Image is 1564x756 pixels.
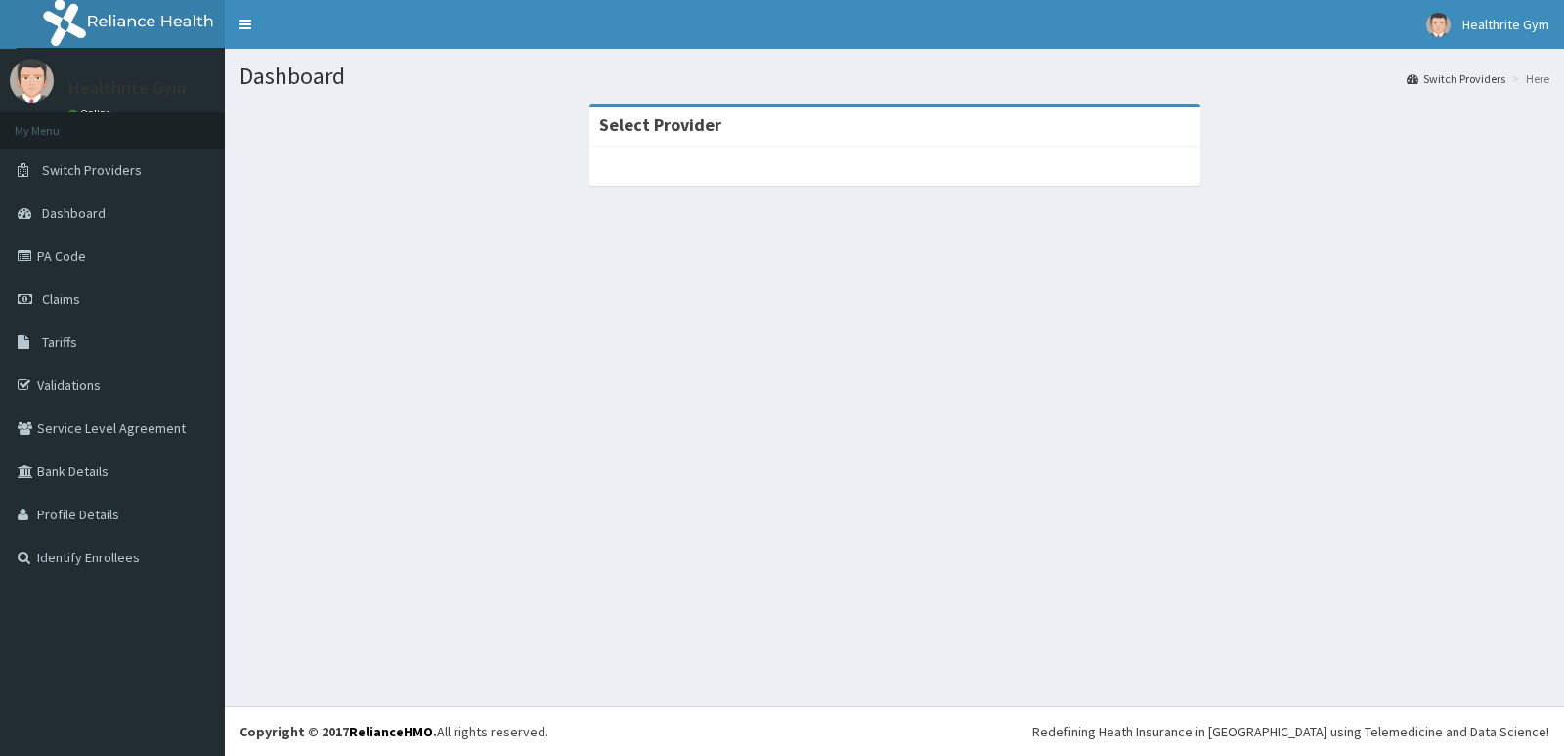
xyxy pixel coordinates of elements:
[10,59,54,103] img: User Image
[599,113,721,136] strong: Select Provider
[68,79,186,97] p: Healthrite Gym
[1507,70,1549,87] li: Here
[42,334,77,351] span: Tariffs
[225,706,1564,756] footer: All rights reserved.
[1407,70,1505,87] a: Switch Providers
[1426,13,1451,37] img: User Image
[1462,16,1549,33] span: Healthrite Gym
[239,64,1549,89] h1: Dashboard
[349,723,433,740] a: RelianceHMO
[68,107,115,120] a: Online
[42,290,80,308] span: Claims
[239,723,437,740] strong: Copyright © 2017 .
[42,161,142,179] span: Switch Providers
[42,204,106,222] span: Dashboard
[1032,722,1549,741] div: Redefining Heath Insurance in [GEOGRAPHIC_DATA] using Telemedicine and Data Science!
